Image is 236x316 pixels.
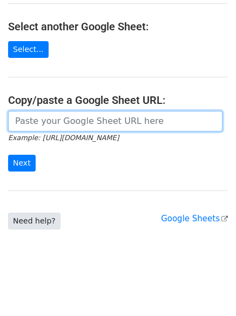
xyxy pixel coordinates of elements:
[8,213,60,229] a: Need help?
[161,214,228,223] a: Google Sheets
[182,264,236,316] iframe: Chat Widget
[8,134,119,142] small: Example: [URL][DOMAIN_NAME]
[8,94,228,107] h4: Copy/paste a Google Sheet URL:
[8,111,222,131] input: Paste your Google Sheet URL here
[8,155,36,172] input: Next
[8,41,49,58] a: Select...
[8,20,228,33] h4: Select another Google Sheet:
